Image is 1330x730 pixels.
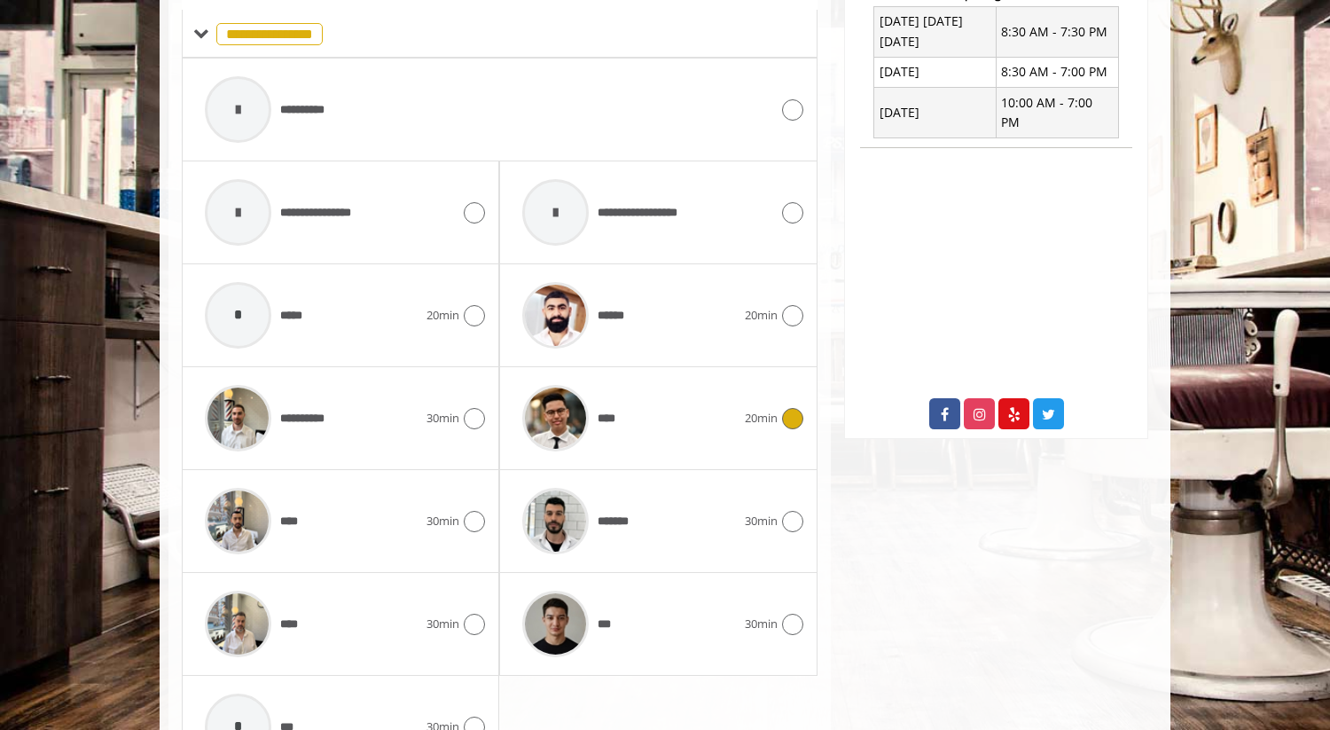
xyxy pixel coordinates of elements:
span: 20min [426,306,459,325]
span: 30min [426,615,459,633]
span: 30min [426,512,459,530]
td: [DATE] [DATE] [DATE] [874,6,997,57]
td: [DATE] [874,88,997,138]
td: [DATE] [874,57,997,87]
span: 20min [745,306,778,325]
span: 30min [745,512,778,530]
td: 8:30 AM - 7:30 PM [996,6,1118,57]
span: 30min [426,409,459,428]
span: 30min [745,615,778,633]
span: 20min [745,409,778,428]
td: 8:30 AM - 7:00 PM [996,57,1118,87]
td: 10:00 AM - 7:00 PM [996,88,1118,138]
